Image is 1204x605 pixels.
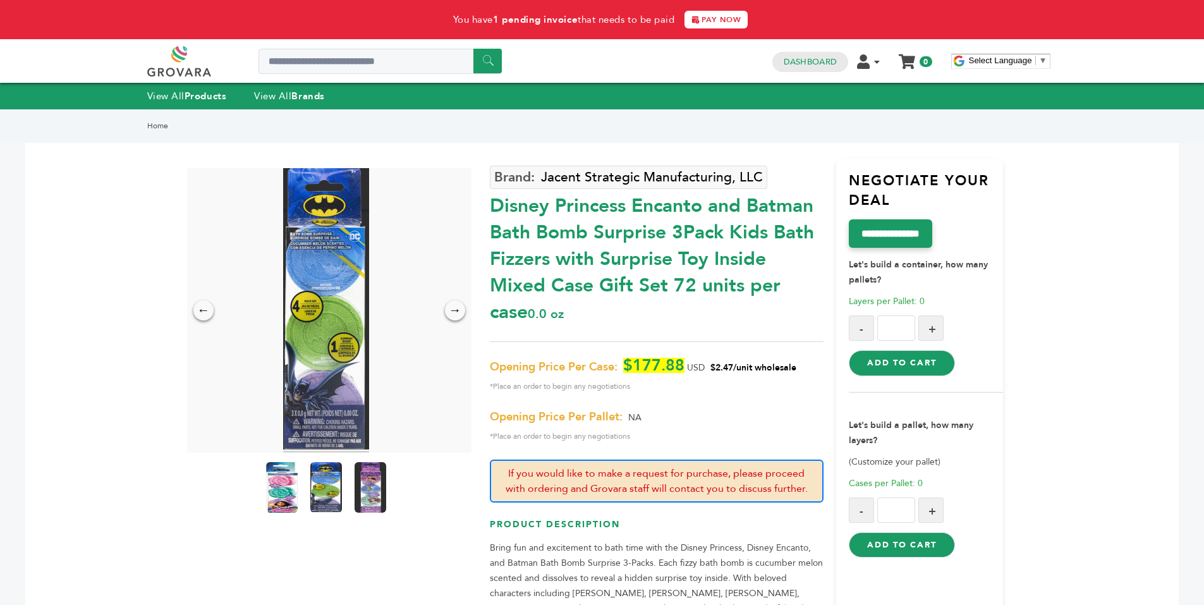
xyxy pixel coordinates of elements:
span: ​ [1035,56,1036,65]
button: - [849,498,874,523]
strong: Let's build a pallet, how many layers? [849,419,973,446]
strong: Let's build a container, how many pallets? [849,259,988,286]
span: *Place an order to begin any negotiations [490,429,824,444]
span: Opening Price Per Case: [490,360,617,375]
img: Disney Princess, Encanto, and Batman Bath Bomb Surprise 3-Pack – Kids Bath Fizzers with Surprise ... [283,168,369,453]
a: View AllBrands [254,90,325,102]
button: - [849,315,874,341]
a: My Cart [899,51,914,64]
p: If you would like to make a request for purchase, please proceed with ordering and Grovara staff ... [490,460,824,503]
span: You have that needs to be paid [453,13,675,26]
button: Add to Cart [849,350,954,376]
img: Disney Princess, Encanto, and Batman Bath Bomb Surprise 3-Pack – Kids Bath Fizzers with Surprise ... [266,462,298,513]
span: ▼ [1039,56,1047,65]
span: USD [687,362,705,374]
h3: Product Description [490,518,824,541]
div: ← [193,300,214,321]
span: *Place an order to begin any negotiations [490,379,824,394]
span: $2.47/unit wholesale [710,362,796,374]
div: → [445,300,465,321]
a: Home [147,121,168,131]
h3: Negotiate Your Deal [849,171,1003,220]
input: Search a product or brand... [258,49,502,74]
span: Select Language [969,56,1032,65]
img: Disney Princess, Encanto, and Batman Bath Bomb Surprise 3-Pack – Kids Bath Fizzers with Surprise ... [355,462,386,513]
strong: Products [185,90,226,102]
button: + [918,498,944,523]
a: Dashboard [784,56,837,68]
button: Add to Cart [849,532,954,558]
div: Disney Princess Encanto and Batman Bath Bomb Surprise 3Pack Kids Bath Fizzers with Surprise Toy I... [490,186,824,326]
span: $177.88 [623,358,684,373]
button: + [918,315,944,341]
a: View AllProducts [147,90,227,102]
p: (Customize your pallet) [849,455,1003,470]
span: NA [628,412,642,424]
a: Jacent Strategic Manufacturing, LLC [490,166,767,189]
img: Disney Princess, Encanto, and Batman Bath Bomb Surprise 3-Pack – Kids Bath Fizzers with Surprise ... [310,462,342,513]
strong: Brands [291,90,324,102]
span: Opening Price Per Pallet: [490,410,623,425]
a: Select Language​ [969,56,1047,65]
span: 0 [920,56,932,67]
a: PAY NOW [684,11,748,28]
span: Cases per Pallet: 0 [849,477,923,489]
span: 0.0 oz [528,305,564,322]
strong: 1 pending invoice [493,13,578,26]
span: Layers per Pallet: 0 [849,295,925,307]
